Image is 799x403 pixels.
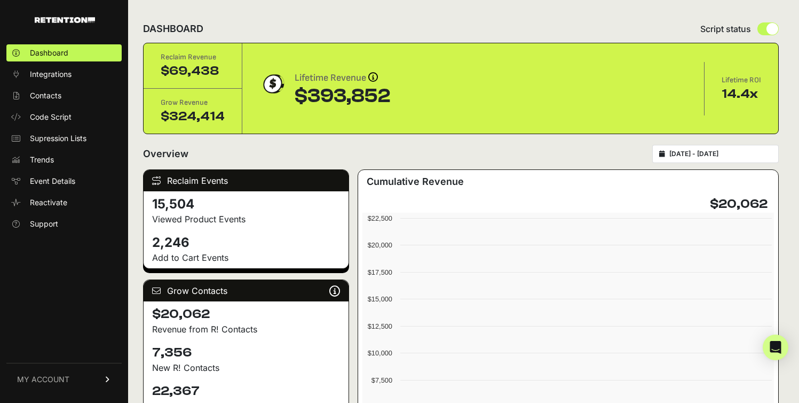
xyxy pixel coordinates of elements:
text: $17,500 [368,268,392,276]
span: Event Details [30,176,75,187]
h2: DASHBOARD [143,21,203,36]
a: Reactivate [6,194,122,211]
div: Grow Contacts [144,280,349,301]
span: Support [30,219,58,229]
span: Contacts [30,90,61,101]
text: $7,500 [371,376,392,384]
img: Retention.com [35,17,95,23]
h2: Overview [143,146,188,161]
text: $20,000 [368,241,392,249]
a: MY ACCOUNT [6,363,122,396]
a: Code Script [6,108,122,126]
span: Integrations [30,69,72,80]
span: Script status [700,22,751,35]
a: Dashboard [6,44,122,61]
a: Event Details [6,173,122,190]
div: Open Intercom Messenger [763,335,788,360]
div: Reclaim Events [144,170,349,191]
a: Integrations [6,66,122,83]
p: Viewed Product Events [152,213,340,226]
p: Add to Cart Events [152,251,340,264]
div: Reclaim Revenue [161,52,225,63]
div: $393,852 [295,86,390,107]
h4: $20,062 [710,196,768,213]
span: Code Script [30,112,72,122]
h4: 22,367 [152,383,340,400]
h3: Cumulative Revenue [367,174,464,189]
div: 14.4x [722,86,761,103]
span: Trends [30,154,54,165]
div: $324,414 [161,108,225,125]
div: Grow Revenue [161,97,225,108]
h4: 15,504 [152,196,340,213]
text: $12,500 [368,322,392,330]
a: Supression Lists [6,130,122,147]
text: $15,000 [368,295,392,303]
p: Revenue from R! Contacts [152,323,340,336]
a: Contacts [6,87,122,104]
text: $22,500 [368,214,392,222]
img: dollar-coin-05c43ed7efb7bc0c12610022525b4bbbb207c7efeef5aecc26f025e68dcafac9.png [259,71,286,97]
span: Supression Lists [30,133,86,144]
span: MY ACCOUNT [17,374,69,385]
h4: 7,356 [152,344,340,361]
a: Support [6,215,122,232]
span: Reactivate [30,197,67,208]
h4: 2,246 [152,234,340,251]
p: New R! Contacts [152,361,340,374]
h4: $20,062 [152,306,340,323]
div: Lifetime ROI [722,75,761,86]
text: $10,000 [368,349,392,357]
div: Lifetime Revenue [295,71,390,86]
div: $69,438 [161,63,225,80]
span: Dashboard [30,48,68,58]
a: Trends [6,151,122,168]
